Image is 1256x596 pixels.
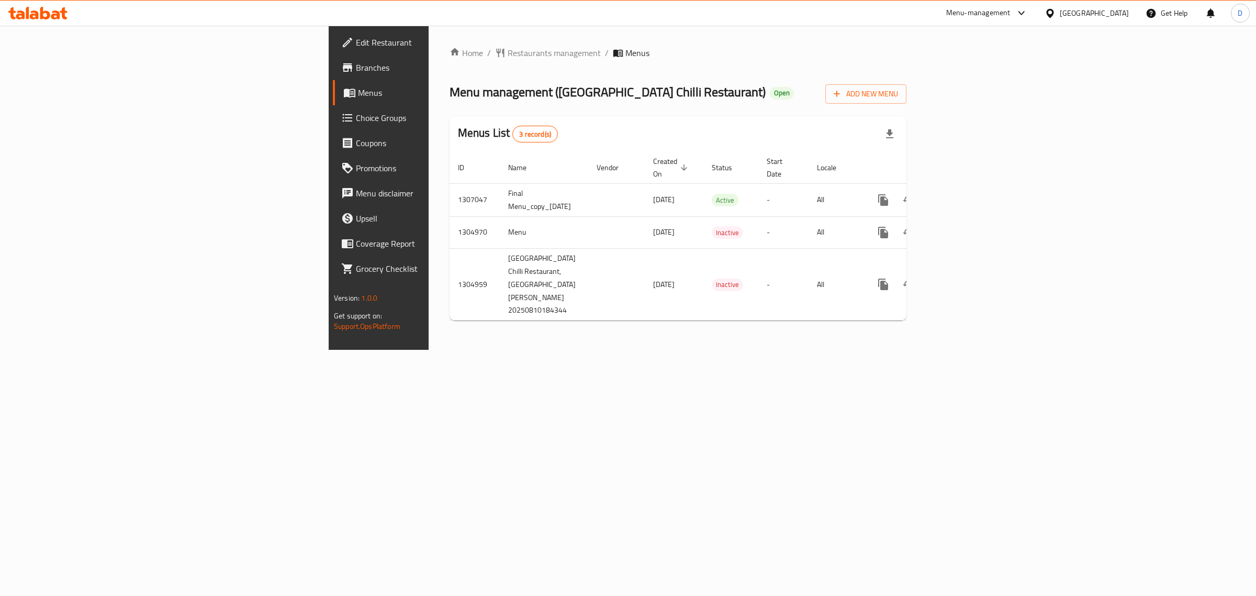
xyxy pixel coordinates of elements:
span: Locale [817,161,850,174]
a: Upsell [333,206,539,231]
button: more [871,220,896,245]
td: All [809,248,862,321]
span: Active [712,194,738,206]
th: Actions [862,152,980,184]
span: Add New Menu [834,87,898,101]
a: Menu disclaimer [333,181,539,206]
span: Start Date [767,155,796,180]
td: Menu [500,216,588,248]
button: Add New Menu [825,84,906,104]
span: Grocery Checklist [356,262,530,275]
div: Inactive [712,226,743,239]
span: Menu management ( [GEOGRAPHIC_DATA] Chilli Restaurant ) [450,80,766,104]
span: ID [458,161,478,174]
a: Edit Restaurant [333,30,539,55]
span: Menus [625,47,649,59]
td: Final Menu_copy_[DATE] [500,183,588,216]
span: Coupons [356,137,530,149]
span: Edit Restaurant [356,36,530,49]
h2: Menus List [458,125,558,142]
span: Promotions [356,162,530,174]
span: Inactive [712,279,743,291]
button: more [871,187,896,213]
a: Promotions [333,156,539,181]
span: Get support on: [334,309,382,323]
span: Coverage Report [356,237,530,250]
span: Vendor [597,161,632,174]
td: All [809,183,862,216]
span: Version: [334,291,360,305]
div: Total records count [512,126,558,142]
nav: breadcrumb [450,47,906,59]
span: 3 record(s) [513,129,557,139]
span: Open [770,89,794,97]
a: Coverage Report [333,231,539,256]
button: Change Status [896,272,921,297]
span: Choice Groups [356,112,530,124]
span: Inactive [712,227,743,239]
li: / [605,47,609,59]
span: [DATE] [653,193,675,206]
span: 1.0.0 [361,291,377,305]
div: Open [770,87,794,100]
span: Restaurants management [508,47,601,59]
td: - [758,183,809,216]
span: Name [508,161,540,174]
a: Coupons [333,130,539,156]
span: Branches [356,61,530,74]
a: Support.OpsPlatform [334,319,400,333]
td: All [809,216,862,248]
button: Change Status [896,220,921,245]
a: Branches [333,55,539,80]
a: Menus [333,80,539,105]
span: Status [712,161,746,174]
button: more [871,272,896,297]
td: - [758,248,809,321]
span: Menus [358,86,530,99]
span: Menu disclaimer [356,187,530,200]
div: Inactive [712,279,743,291]
a: Choice Groups [333,105,539,130]
span: [DATE] [653,278,675,291]
table: enhanced table [450,152,980,321]
td: - [758,216,809,248]
span: D [1238,7,1242,19]
div: Menu-management [946,7,1011,19]
td: [GEOGRAPHIC_DATA] Chilli Restaurant,[GEOGRAPHIC_DATA][PERSON_NAME] 20250810184344 [500,248,588,321]
span: Created On [653,155,691,180]
div: Export file [877,122,902,147]
span: [DATE] [653,225,675,239]
a: Grocery Checklist [333,256,539,281]
span: Upsell [356,212,530,225]
a: Restaurants management [495,47,601,59]
div: [GEOGRAPHIC_DATA] [1060,7,1129,19]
